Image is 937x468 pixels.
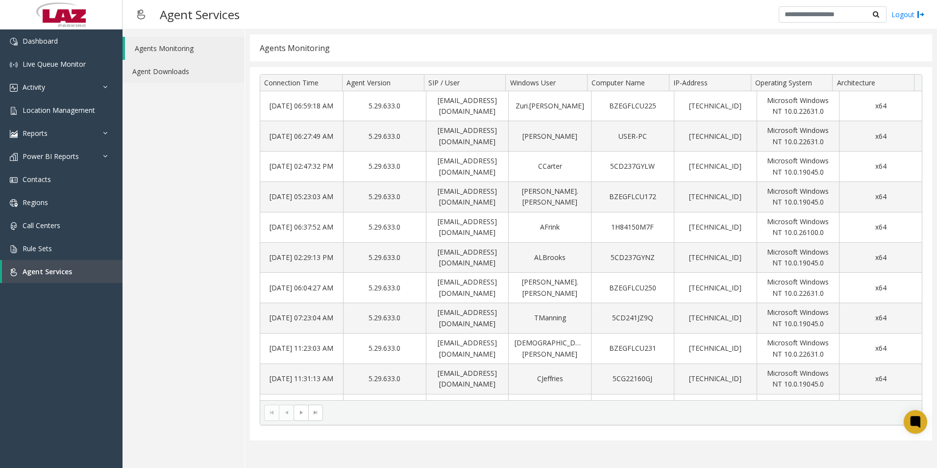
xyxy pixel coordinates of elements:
[23,105,95,115] span: Location Management
[510,78,556,87] span: Windows User
[426,364,509,394] td: [EMAIL_ADDRESS][DOMAIN_NAME]
[674,243,757,273] td: [TECHNICAL_ID]
[508,212,591,243] td: AFrink
[23,152,79,161] span: Power BI Reports
[674,212,757,243] td: [TECHNICAL_ID]
[260,152,343,182] td: [DATE] 02:47:32 PM
[343,303,426,334] td: 5.29.633.0
[426,243,509,273] td: [EMAIL_ADDRESS][DOMAIN_NAME]
[343,243,426,273] td: 5.29.633.0
[839,273,922,303] td: x64
[891,9,925,20] a: Logout
[10,199,18,207] img: 'icon'
[260,121,343,152] td: [DATE] 06:27:49 AM
[23,175,51,184] span: Contacts
[23,59,86,69] span: Live Queue Monitor
[23,198,48,207] span: Regions
[23,267,72,276] span: Agent Services
[155,2,245,26] h3: Agent Services
[10,268,18,276] img: 'icon'
[839,364,922,394] td: x64
[757,303,839,334] td: Microsoft Windows NT 10.0.19045.0
[10,38,18,46] img: 'icon'
[10,61,18,69] img: 'icon'
[343,394,426,425] td: 5.29.633.0
[755,78,812,87] span: Operating System
[508,334,591,364] td: [DEMOGRAPHIC_DATA][PERSON_NAME]
[674,303,757,334] td: [TECHNICAL_ID]
[508,364,591,394] td: CJeffries
[917,9,925,20] img: logout
[10,107,18,115] img: 'icon'
[757,182,839,212] td: Microsoft Windows NT 10.0.19045.0
[757,91,839,122] td: Microsoft Windows NT 10.0.22631.0
[508,273,591,303] td: [PERSON_NAME].[PERSON_NAME]
[426,394,509,425] td: [EMAIL_ADDRESS][DOMAIN_NAME]
[10,176,18,184] img: 'icon'
[508,394,591,425] td: [PERSON_NAME].[PERSON_NAME]
[260,75,922,400] div: Data table
[426,334,509,364] td: [EMAIL_ADDRESS][DOMAIN_NAME]
[508,152,591,182] td: CCarter
[260,273,343,303] td: [DATE] 06:04:27 AM
[260,42,330,54] div: Agents Monitoring
[343,121,426,152] td: 5.29.633.0
[10,130,18,138] img: 'icon'
[426,303,509,334] td: [EMAIL_ADDRESS][DOMAIN_NAME]
[343,91,426,122] td: 5.29.633.0
[123,60,245,83] a: Agent Downloads
[674,152,757,182] td: [TECHNICAL_ID]
[508,182,591,212] td: [PERSON_NAME].[PERSON_NAME]
[674,364,757,394] td: [TECHNICAL_ID]
[757,212,839,243] td: Microsoft Windows NT 10.0.26100.0
[839,303,922,334] td: x64
[508,303,591,334] td: TManning
[343,152,426,182] td: 5.29.633.0
[757,394,839,425] td: Microsoft Windows NT 10.0.22621.0
[674,273,757,303] td: [TECHNICAL_ID]
[839,182,922,212] td: x64
[308,405,323,420] span: Go to the last page
[837,78,875,87] span: Architecture
[346,78,391,87] span: Agent Version
[591,303,674,334] td: 5CD241JZ9Q
[757,273,839,303] td: Microsoft Windows NT 10.0.22631.0
[343,182,426,212] td: 5.29.633.0
[839,334,922,364] td: x64
[591,334,674,364] td: BZEGFLCU231
[260,394,343,425] td: [DATE] 07:42:16 AM
[264,78,319,87] span: Connection Time
[260,212,343,243] td: [DATE] 06:37:52 AM
[757,243,839,273] td: Microsoft Windows NT 10.0.19045.0
[260,243,343,273] td: [DATE] 02:29:13 PM
[757,152,839,182] td: Microsoft Windows NT 10.0.19045.0
[508,243,591,273] td: ALBrooks
[426,91,509,122] td: [EMAIL_ADDRESS][DOMAIN_NAME]
[2,260,123,283] a: Agent Services
[839,121,922,152] td: x64
[343,364,426,394] td: 5.29.633.0
[426,121,509,152] td: [EMAIL_ADDRESS][DOMAIN_NAME]
[839,152,922,182] td: x64
[674,394,757,425] td: [TECHNICAL_ID]
[508,121,591,152] td: [PERSON_NAME]
[591,121,674,152] td: USER-PC
[294,405,308,420] span: Go to the next page
[10,84,18,92] img: 'icon'
[674,121,757,152] td: [TECHNICAL_ID]
[10,222,18,230] img: 'icon'
[132,2,150,26] img: pageIcon
[23,221,60,230] span: Call Centers
[23,36,58,46] span: Dashboard
[591,182,674,212] td: BZEGFLCU172
[343,212,426,243] td: 5.29.633.0
[260,303,343,334] td: [DATE] 07:23:04 AM
[757,364,839,394] td: Microsoft Windows NT 10.0.19045.0
[260,182,343,212] td: [DATE] 05:23:03 AM
[839,91,922,122] td: x64
[23,129,48,138] span: Reports
[10,153,18,161] img: 'icon'
[260,364,343,394] td: [DATE] 11:31:13 AM
[839,243,922,273] td: x64
[426,152,509,182] td: [EMAIL_ADDRESS][DOMAIN_NAME]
